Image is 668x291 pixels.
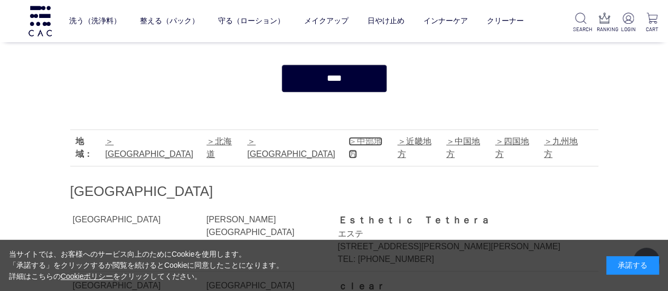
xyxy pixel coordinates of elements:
a: [GEOGRAPHIC_DATA] [247,137,335,158]
div: エステ [337,228,574,240]
a: 中国地方 [446,137,480,158]
div: [GEOGRAPHIC_DATA] [73,213,204,226]
a: 九州地方 [544,137,578,158]
a: 洗う（洗浄料） [69,8,121,34]
a: CART [644,13,660,33]
a: クリーナー [486,8,523,34]
a: 北海道 [206,137,232,158]
a: メイクアップ [304,8,348,34]
div: 当サイトでは、お客様へのサービス向上のためにCookieを使用します。 「承諾する」をクリックするか閲覧を続けるとCookieに同意したことになります。 詳細はこちらの をクリックしてください。 [9,249,284,282]
a: 四国地方 [495,137,529,158]
a: Cookieポリシー [61,272,114,280]
a: 整える（パック） [140,8,199,34]
a: 中部地方 [349,137,382,158]
div: Ｅｓｔｈｅｔｉｃ Ｔｅｔｈｅｒａ [337,213,574,227]
a: 日やけ止め [367,8,404,34]
div: 承諾する [606,256,659,275]
div: [PERSON_NAME][GEOGRAPHIC_DATA] [206,213,325,239]
h2: [GEOGRAPHIC_DATA] [70,182,598,201]
p: SEARCH [573,25,588,33]
div: 地域： [76,135,100,161]
a: [GEOGRAPHIC_DATA] [105,137,193,158]
a: LOGIN [620,13,636,33]
a: 守る（ローション） [218,8,285,34]
a: インナーケア [423,8,467,34]
a: 近畿地方 [397,137,431,158]
a: SEARCH [573,13,588,33]
p: CART [644,25,660,33]
a: RANKING [597,13,612,33]
img: logo [27,6,53,36]
p: LOGIN [620,25,636,33]
p: RANKING [597,25,612,33]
